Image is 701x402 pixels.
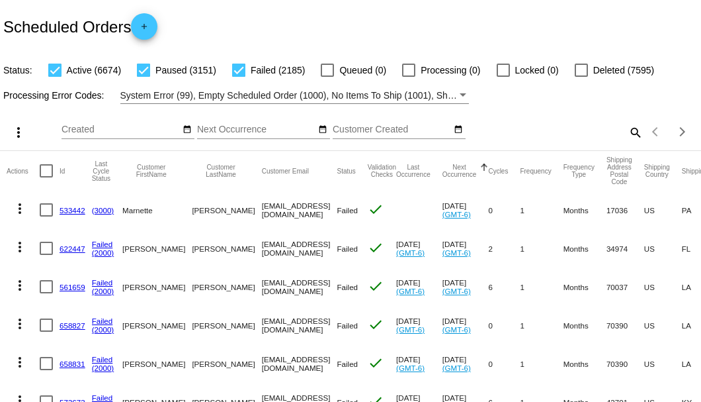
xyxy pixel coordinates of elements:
mat-cell: US [644,268,682,306]
mat-cell: US [644,306,682,344]
mat-cell: 0 [488,191,520,229]
h2: Scheduled Orders [3,13,157,40]
mat-cell: [EMAIL_ADDRESS][DOMAIN_NAME] [262,306,337,344]
mat-cell: Months [563,268,606,306]
mat-header-cell: Actions [7,151,40,191]
span: Paused (3151) [155,62,216,78]
mat-cell: [DATE] [396,344,442,383]
mat-cell: [PERSON_NAME] [192,268,261,306]
a: (3000) [92,206,114,215]
a: Failed [92,278,113,287]
a: Failed [92,240,113,248]
mat-icon: date_range [454,125,463,135]
button: Change sorting for CustomerEmail [262,167,309,175]
mat-icon: more_vert [12,277,28,293]
input: Created [62,125,181,135]
a: 533442 [60,206,85,215]
a: 561659 [60,283,85,291]
span: Failed [337,321,358,330]
a: (2000) [92,287,114,295]
a: 622447 [60,244,85,253]
span: Failed (2185) [251,62,306,78]
mat-cell: 2 [488,229,520,268]
span: Active (6674) [67,62,121,78]
span: Failed [337,244,358,253]
button: Change sorting for NextOccurrenceUtc [442,164,477,178]
mat-select: Filter by Processing Error Codes [120,87,470,104]
span: Failed [337,206,358,215]
mat-cell: 70390 [606,306,644,344]
mat-cell: 1 [520,344,563,383]
mat-cell: Months [563,229,606,268]
mat-cell: 1 [520,229,563,268]
mat-cell: [PERSON_NAME] [122,306,192,344]
a: (2000) [92,364,114,372]
button: Change sorting for LastOccurrenceUtc [396,164,431,178]
span: Processing Error Codes: [3,90,104,101]
mat-cell: 70390 [606,344,644,383]
mat-icon: check [368,317,384,332]
a: (GMT-6) [442,364,471,372]
mat-cell: 0 [488,306,520,344]
button: Change sorting for Status [337,167,355,175]
mat-icon: check [368,278,384,294]
mat-cell: 34974 [606,229,644,268]
mat-icon: date_range [318,125,327,135]
a: Failed [92,393,113,402]
mat-cell: 1 [520,306,563,344]
mat-icon: add [136,22,152,38]
a: (GMT-6) [396,364,425,372]
mat-cell: [DATE] [442,268,489,306]
button: Change sorting for Id [60,167,65,175]
span: Failed [337,283,358,291]
mat-cell: [PERSON_NAME] [192,344,261,383]
input: Next Occurrence [197,125,316,135]
mat-cell: 1 [520,191,563,229]
mat-icon: more_vert [12,201,28,217]
mat-cell: Marnette [122,191,192,229]
mat-cell: [PERSON_NAME] [192,306,261,344]
button: Change sorting for LastProcessingCycleId [92,160,110,182]
button: Change sorting for ShippingPostcode [606,156,632,185]
a: (GMT-6) [396,325,425,334]
a: (GMT-6) [396,287,425,295]
mat-cell: Months [563,191,606,229]
mat-cell: 70037 [606,268,644,306]
span: Deleted (7595) [593,62,655,78]
mat-icon: more_vert [12,239,28,255]
mat-icon: check [368,240,384,256]
a: (GMT-6) [442,210,471,219]
span: Failed [337,360,358,368]
mat-header-cell: Validation Checks [368,151,396,191]
mat-icon: search [627,122,643,142]
mat-icon: date_range [183,125,192,135]
mat-cell: 1 [520,268,563,306]
mat-cell: [DATE] [442,191,489,229]
mat-cell: [PERSON_NAME] [192,229,261,268]
mat-cell: [EMAIL_ADDRESS][DOMAIN_NAME] [262,268,337,306]
mat-cell: 0 [488,344,520,383]
mat-icon: check [368,355,384,371]
a: (2000) [92,325,114,334]
a: (GMT-6) [442,325,471,334]
mat-cell: [EMAIL_ADDRESS][DOMAIN_NAME] [262,229,337,268]
mat-cell: [DATE] [442,344,489,383]
a: Failed [92,317,113,325]
mat-cell: [DATE] [396,229,442,268]
span: Queued (0) [339,62,386,78]
button: Change sorting for CustomerFirstName [122,164,180,178]
a: 658827 [60,321,85,330]
mat-cell: [PERSON_NAME] [122,229,192,268]
mat-cell: Months [563,344,606,383]
button: Next page [669,119,696,145]
mat-cell: [EMAIL_ADDRESS][DOMAIN_NAME] [262,191,337,229]
a: 658831 [60,360,85,368]
a: (GMT-6) [396,248,425,257]
mat-cell: 6 [488,268,520,306]
a: Failed [92,355,113,364]
mat-icon: more_vert [12,354,28,370]
mat-cell: US [644,344,682,383]
span: Status: [3,65,32,75]
a: (2000) [92,248,114,257]
mat-cell: [DATE] [396,268,442,306]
